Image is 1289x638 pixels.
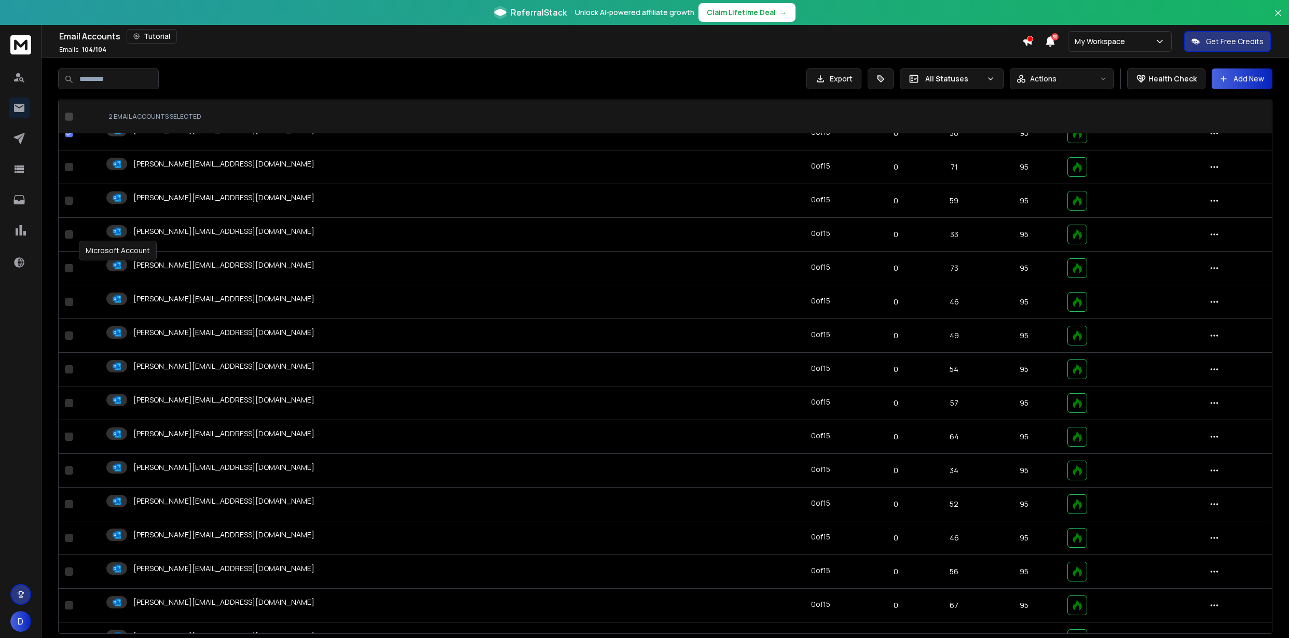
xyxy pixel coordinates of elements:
div: 0 of 15 [811,161,830,171]
td: 56 [922,555,986,589]
td: 46 [922,521,986,555]
div: 0 of 15 [811,296,830,306]
td: 57 [922,386,986,420]
p: Actions [1030,74,1057,84]
p: [PERSON_NAME][EMAIL_ADDRESS][DOMAIN_NAME] [133,226,314,237]
span: 104 / 104 [82,45,106,54]
button: Claim Lifetime Deal→ [698,3,796,22]
div: 0 of 15 [811,195,830,205]
td: 71 [922,150,986,184]
button: D [10,611,31,632]
td: 95 [986,420,1061,454]
p: 0 [876,432,915,442]
p: [PERSON_NAME][EMAIL_ADDRESS][DOMAIN_NAME] [133,294,314,304]
td: 54 [922,353,986,386]
div: Email Accounts [59,29,1022,44]
td: 73 [922,252,986,285]
p: 0 [876,94,915,105]
div: 0 of 15 [811,262,830,272]
p: [PERSON_NAME][EMAIL_ADDRESS][DOMAIN_NAME] [133,563,314,574]
p: [PERSON_NAME][EMAIL_ADDRESS][DOMAIN_NAME] [133,597,314,607]
div: 0 of 15 [811,228,830,239]
p: Emails : [59,46,106,54]
p: [PERSON_NAME][EMAIL_ADDRESS][DOMAIN_NAME] [133,159,314,169]
p: 0 [876,229,915,240]
td: 46 [922,285,986,319]
td: 52 [922,488,986,521]
td: 95 [986,454,1061,488]
div: 0 of 15 [811,498,830,508]
td: 59 [922,184,986,218]
button: Get Free Credits [1184,31,1271,52]
div: 0 of 15 [811,599,830,609]
div: 0 of 15 [811,363,830,373]
td: 95 [986,150,1061,184]
td: 95 [986,488,1061,521]
td: 95 [986,184,1061,218]
p: [PERSON_NAME][EMAIL_ADDRESS][DOMAIN_NAME] [133,192,314,203]
p: [PERSON_NAME][EMAIL_ADDRESS][DOMAIN_NAME] [133,361,314,371]
p: 0 [876,162,915,172]
button: Export [806,68,861,89]
span: 50 [1051,33,1059,40]
button: Health Check [1127,68,1205,89]
p: 0 [876,533,915,543]
p: Unlock AI-powered affiliate growth [575,7,694,18]
p: 0 [876,499,915,509]
p: 0 [876,297,915,307]
p: 0 [876,600,915,611]
button: Tutorial [127,29,177,44]
td: 33 [922,218,986,252]
p: [PERSON_NAME][EMAIL_ADDRESS][DOMAIN_NAME] [133,395,314,405]
p: 0 [876,566,915,577]
p: 0 [876,330,915,341]
p: All Statuses [925,74,982,84]
td: 95 [986,285,1061,319]
div: 0 of 15 [811,329,830,340]
p: [PERSON_NAME][EMAIL_ADDRESS][DOMAIN_NAME] [133,496,314,506]
td: 67 [922,589,986,622]
div: 0 of 15 [811,464,830,475]
td: 57 [922,83,986,117]
div: Microsoft Account [79,241,157,260]
td: 64 [922,420,986,454]
td: 95 [986,521,1061,555]
p: My Workspace [1075,36,1129,47]
td: 34 [922,454,986,488]
td: 95 [986,589,1061,622]
p: 0 [876,196,915,206]
span: ReferralStack [511,6,567,19]
p: Health Check [1148,74,1197,84]
p: 0 [876,465,915,476]
p: [PERSON_NAME][EMAIL_ADDRESS][DOMAIN_NAME] [133,462,314,473]
td: 95 [986,252,1061,285]
button: Add New [1212,68,1272,89]
p: 0 [876,364,915,375]
div: 0 of 15 [811,532,830,542]
td: 49 [922,319,986,353]
td: 95 [986,353,1061,386]
div: 0 of 15 [811,397,830,407]
div: 2 EMAIL ACCOUNTS SELECTED [108,113,763,121]
td: 95 [986,218,1061,252]
p: 0 [876,398,915,408]
p: 0 [876,263,915,273]
div: 0 of 15 [811,431,830,441]
span: → [780,7,787,18]
td: 95 [986,386,1061,420]
button: Close banner [1271,6,1285,31]
p: [PERSON_NAME][EMAIL_ADDRESS][DOMAIN_NAME] [133,260,314,270]
p: [PERSON_NAME][EMAIL_ADDRESS][DOMAIN_NAME] [133,530,314,540]
td: 95 [986,319,1061,353]
p: [PERSON_NAME][EMAIL_ADDRESS][DOMAIN_NAME] [133,428,314,439]
p: Get Free Credits [1206,36,1264,47]
div: 0 of 15 [811,565,830,576]
td: 95 [986,83,1061,117]
td: 95 [986,555,1061,589]
p: [PERSON_NAME][EMAIL_ADDRESS][DOMAIN_NAME] [133,327,314,338]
